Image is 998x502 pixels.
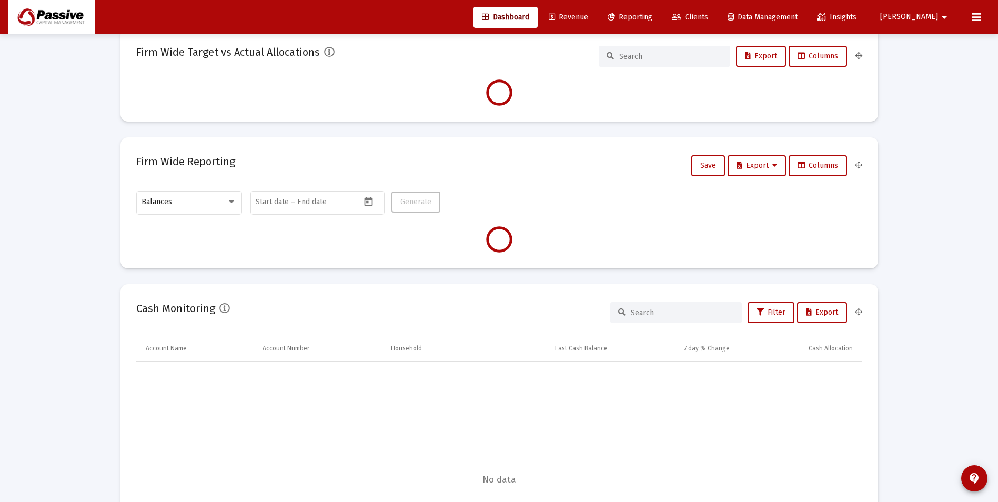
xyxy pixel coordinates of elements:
[16,7,87,28] img: Dashboard
[728,155,786,176] button: Export
[700,161,716,170] span: Save
[797,302,847,323] button: Export
[291,198,295,206] span: –
[549,13,588,22] span: Revenue
[809,344,853,353] div: Cash Allocation
[256,198,289,206] input: Start date
[798,161,838,170] span: Columns
[691,155,725,176] button: Save
[806,308,838,317] span: Export
[880,13,938,22] span: [PERSON_NAME]
[719,7,806,28] a: Data Management
[757,308,785,317] span: Filter
[136,336,256,361] td: Column Account Name
[384,336,480,361] td: Column Household
[263,344,309,353] div: Account Number
[663,7,717,28] a: Clients
[599,7,661,28] a: Reporting
[728,13,798,22] span: Data Management
[255,336,383,361] td: Column Account Number
[136,153,235,170] h2: Firm Wide Reporting
[400,197,431,206] span: Generate
[737,161,777,170] span: Export
[136,44,320,61] h2: Firm Wide Target vs Actual Allocations
[540,7,597,28] a: Revenue
[146,344,187,353] div: Account Name
[297,198,348,206] input: End date
[136,300,215,317] h2: Cash Monitoring
[361,194,376,209] button: Open calendar
[608,13,652,22] span: Reporting
[631,308,734,317] input: Search
[672,13,708,22] span: Clients
[391,344,422,353] div: Household
[391,192,440,213] button: Generate
[142,197,172,206] span: Balances
[619,52,722,61] input: Search
[789,46,847,67] button: Columns
[684,344,730,353] div: 7 day % Change
[615,336,737,361] td: Column 7 day % Change
[817,13,856,22] span: Insights
[473,7,538,28] a: Dashboard
[868,6,963,27] button: [PERSON_NAME]
[809,7,865,28] a: Insights
[938,7,951,28] mat-icon: arrow_drop_down
[737,336,862,361] td: Column Cash Allocation
[745,52,777,61] span: Export
[736,46,786,67] button: Export
[968,472,981,485] mat-icon: contact_support
[798,52,838,61] span: Columns
[480,336,615,361] td: Column Last Cash Balance
[789,155,847,176] button: Columns
[482,13,529,22] span: Dashboard
[136,474,862,486] span: No data
[555,344,608,353] div: Last Cash Balance
[748,302,794,323] button: Filter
